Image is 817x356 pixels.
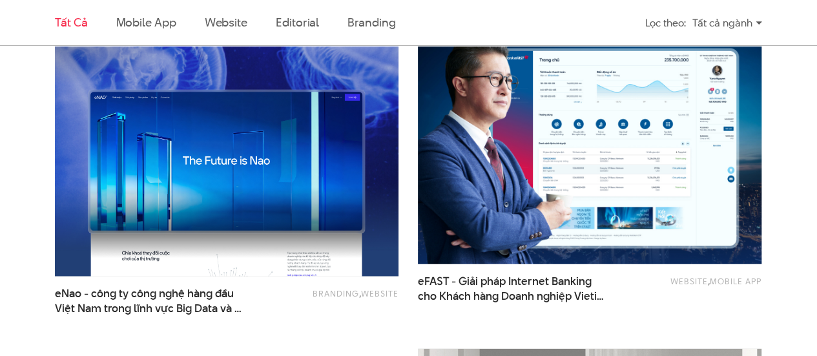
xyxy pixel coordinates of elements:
[418,274,607,304] span: eFAST - Giải pháp Internet Banking
[400,23,778,276] img: Efast_internet_banking_Thiet_ke_Trai_nghiemThumbnail
[55,286,244,316] span: eNao - công ty công nghệ hàng đầu
[55,301,244,316] span: Việt Nam trong lĩnh vực Big Data và Kiến trúc Hệ thống
[347,14,395,30] a: Branding
[710,275,761,287] a: Mobile app
[361,288,398,299] a: Website
[55,47,398,277] img: eNao
[205,14,247,30] a: Website
[261,286,398,309] div: ,
[55,286,244,316] a: eNao - công ty công nghệ hàng đầuViệt Nam trong lĩnh vực Big Data và Kiến trúc Hệ thống
[116,14,176,30] a: Mobile app
[55,14,87,30] a: Tất cả
[418,274,607,304] a: eFAST - Giải pháp Internet Bankingcho Khách hàng Doanh nghiệp Vietin Bank
[624,274,761,297] div: ,
[276,14,319,30] a: Editorial
[313,288,359,299] a: Branding
[670,275,708,287] a: Website
[645,12,686,34] div: Lọc theo:
[418,289,607,304] span: cho Khách hàng Doanh nghiệp Vietin Bank
[692,12,762,34] div: Tất cả ngành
